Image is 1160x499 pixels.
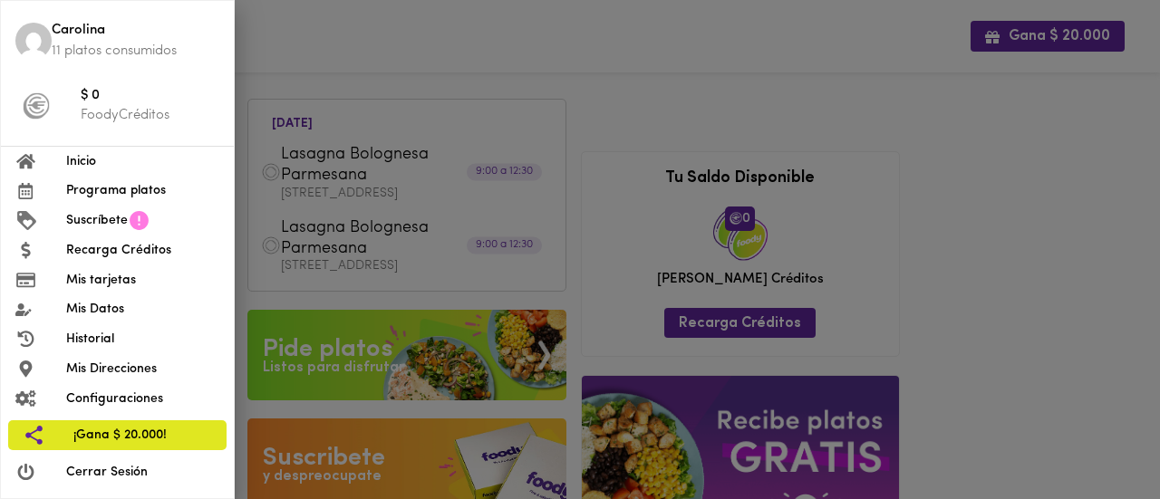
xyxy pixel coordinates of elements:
[66,211,128,230] span: Suscríbete
[1055,394,1142,481] iframe: Messagebird Livechat Widget
[52,21,219,42] span: Carolina
[66,389,219,408] span: Configuraciones
[66,241,219,260] span: Recarga Créditos
[81,106,219,125] p: FoodyCréditos
[66,330,219,349] span: Historial
[66,360,219,379] span: Mis Direcciones
[52,42,219,61] p: 11 platos consumidos
[66,300,219,319] span: Mis Datos
[81,86,219,107] span: $ 0
[66,152,219,171] span: Inicio
[66,181,219,200] span: Programa platos
[66,463,219,482] span: Cerrar Sesión
[23,92,50,120] img: foody-creditos-black.png
[66,271,219,290] span: Mis tarjetas
[73,426,212,445] span: ¡Gana $ 20.000!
